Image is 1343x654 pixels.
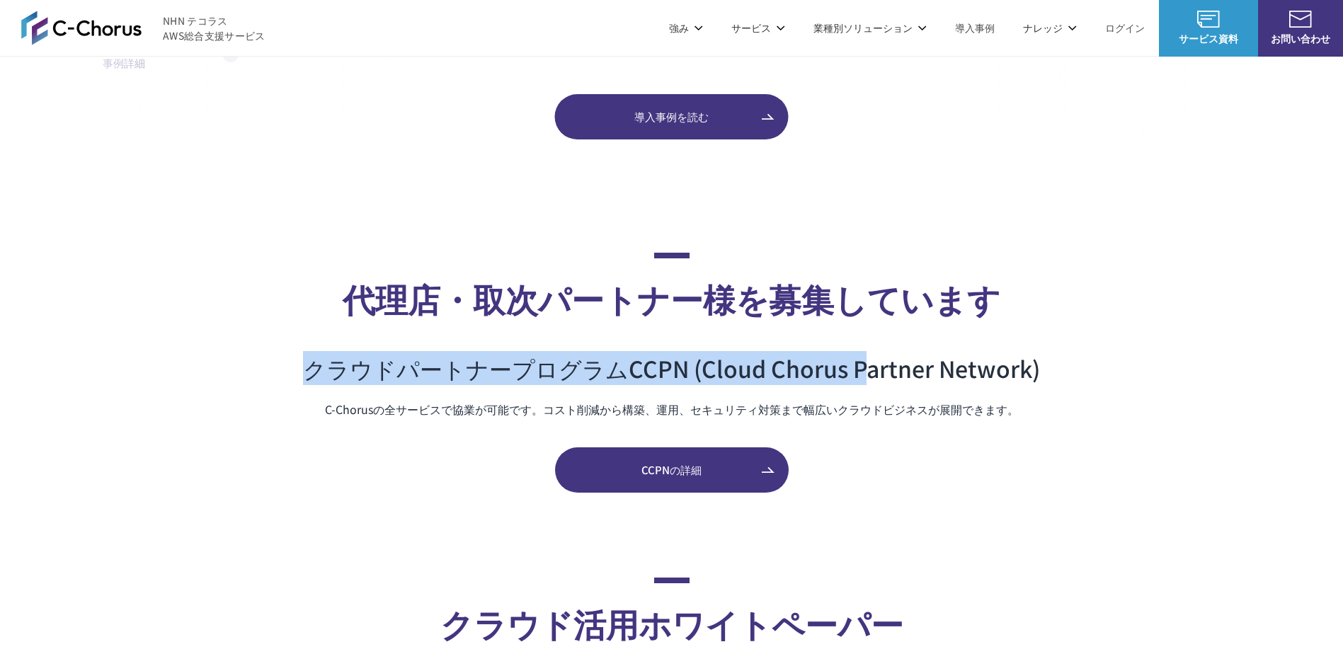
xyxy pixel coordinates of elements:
span: NHN テコラス AWS総合支援サービス [163,13,265,43]
a: CCPNの詳細 [555,447,789,493]
img: お問い合わせ [1289,11,1312,28]
a: 導入事例 [955,21,995,35]
span: お問い合わせ [1258,31,1343,46]
a: 導入事例を読む [555,94,789,139]
h2: クラウド活用 ホワイトペーパー [297,578,1047,648]
span: CCPNの詳細 [555,462,789,478]
a: AWS総合支援サービス C-Chorus NHN テコラスAWS総合支援サービス [21,11,265,45]
p: サービス [731,21,785,35]
p: ナレッジ [1023,21,1077,35]
p: 業種別ソリューション [813,21,927,35]
span: サービス資料 [1159,31,1258,46]
a: ログイン [1105,21,1145,35]
h2: 代理店・取次パートナー様を募集しています [297,253,1047,323]
span: 導入事例を読む [555,109,789,125]
img: AWS総合支援サービス C-Chorus サービス資料 [1197,11,1220,28]
img: AWS総合支援サービス C-Chorus [21,11,142,45]
p: 強み [669,21,703,35]
p: C-Chorusの全サービスで協業が可能です。コスト削減から構築、運用、セキュリティ対策まで幅広いクラウドビジネスが展開できます。 [297,399,1047,419]
h3: クラウドパートナープログラム CCPN (Cloud Chorus Partner Network) [297,351,1047,385]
